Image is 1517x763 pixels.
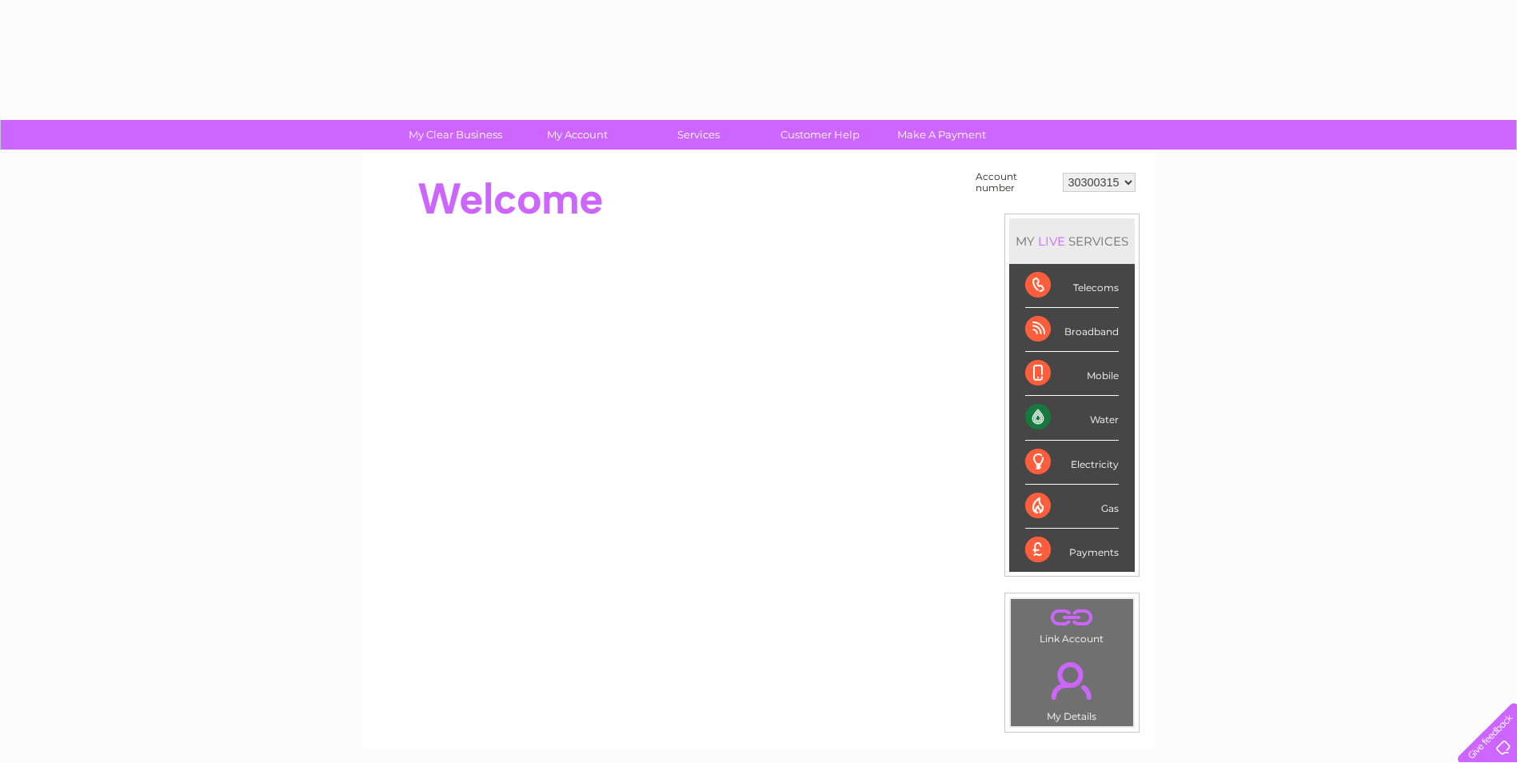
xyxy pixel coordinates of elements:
div: LIVE [1035,234,1068,249]
div: Broadband [1025,308,1119,352]
div: Gas [1025,485,1119,529]
a: Make A Payment [876,120,1008,150]
div: Water [1025,396,1119,440]
div: Electricity [1025,441,1119,485]
td: Link Account [1010,598,1134,649]
a: My Account [511,120,643,150]
a: Services [633,120,764,150]
div: Payments [1025,529,1119,572]
div: MY SERVICES [1009,218,1135,264]
td: Account number [972,167,1059,198]
a: . [1015,653,1129,709]
div: Mobile [1025,352,1119,396]
a: My Clear Business [389,120,521,150]
div: Telecoms [1025,264,1119,308]
td: My Details [1010,649,1134,727]
a: . [1015,603,1129,631]
a: Customer Help [754,120,886,150]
